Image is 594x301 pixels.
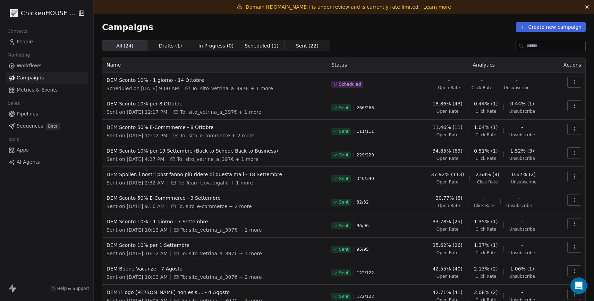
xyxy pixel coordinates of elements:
span: Open Rate [436,109,459,114]
span: 0.44% (1) [474,100,498,107]
span: Click Rate [475,274,496,279]
span: 111 / 111 [357,129,374,134]
span: Scheduled on [DATE] 9:00 AM [107,85,179,92]
span: Scheduled [339,81,361,87]
span: Unsubscribe [511,179,536,185]
span: Unsubscribe [509,250,535,256]
span: ChickenHOUSE snc [21,9,76,18]
span: Sent on [DATE] 9:16 AM [107,203,165,210]
span: Marketing [5,50,33,60]
span: 2.13% (2) [474,265,498,272]
span: DEM Sconto 10% per 1 Settembre [107,242,323,249]
span: Tools [5,134,22,145]
span: Unsubscribe [504,85,529,91]
span: To: sito_vetrina_a_397€ + 1 more [180,250,262,257]
span: Sent [339,129,348,134]
span: Unsubscribe [509,156,535,161]
span: Sales [5,98,23,109]
span: 18.86% (43) [432,100,463,107]
span: Domain [[DOMAIN_NAME]] is under review and is currently rate limited. [246,4,420,10]
span: Click Rate [475,250,496,256]
span: 42.55% (40) [432,265,463,272]
span: Unsubscribe [509,226,535,232]
span: Pipelines [17,110,38,118]
span: Sent [339,176,348,181]
span: Metrics & Events [17,86,58,94]
span: Open Rate [436,250,459,256]
span: Sent on [DATE] 10:13 AM [107,226,168,233]
span: Click Rate [475,132,496,138]
span: Click Rate [475,156,496,161]
a: SequencesBeta [6,120,88,132]
span: Unsubscribe [509,109,535,114]
span: - [516,77,518,84]
span: 2.08% (2) [474,289,498,296]
span: Click Rate [472,85,492,91]
span: People [17,38,33,45]
a: Campaigns [6,72,88,84]
span: Campaigns [17,74,44,81]
a: Help & Support [50,286,89,291]
span: - [521,124,523,131]
span: Open Rate [438,203,460,208]
span: Sent on [DATE] 2:32 AM [107,179,165,186]
span: Workflows [17,62,42,69]
span: Click Rate [475,109,496,114]
span: Open Rate [436,156,459,161]
span: 340 / 340 [357,176,374,181]
span: Unsubscribe [506,203,532,208]
span: DEM Sconto 10% per 8 Ottobre [107,100,323,107]
span: To: Team Uovadigallo + 1 more [178,179,253,186]
a: Pipelines [6,108,88,120]
a: People [6,36,88,48]
span: Sent [339,294,348,299]
span: To: sito_vetrina_a_397€ + 1 more [180,226,262,233]
span: Sent on [DATE] 10:03 AM [107,274,168,281]
span: DEM Il logo [PERSON_NAME] non esis.... - 4 Agosto [107,289,323,296]
span: Scheduled ( 1 ) [245,42,279,50]
th: Status [327,57,414,72]
span: To: sito_vetrina_a_397€ + 1 more [177,156,258,163]
span: Click Rate [477,179,498,185]
span: Sent ( 22 ) [296,42,319,50]
span: Help & Support [57,286,89,291]
span: 95 / 95 [357,247,369,252]
span: DEM Sconto 10% per 19 Settembre (Back to School, Back to Business) [107,147,323,154]
span: 1.52% (3) [510,147,534,154]
a: Workflows [6,60,88,71]
span: Beta [46,123,60,130]
a: AI Agents [6,156,88,168]
span: Open Rate [436,132,459,138]
span: Sent on [DATE] 12:12 PM [107,132,167,139]
span: - [448,77,450,84]
span: - [481,77,483,84]
span: Open Rate [436,179,459,185]
button: Create new campaign [516,22,586,32]
span: 34.85% (69) [432,147,463,154]
img: 4.jpg [10,9,18,17]
span: Sent [339,247,348,252]
span: - [483,195,485,201]
span: DEM Buone Vacanze - 7 Agosto [107,265,323,272]
span: Sent [339,105,348,111]
span: Open Rate [436,226,459,232]
span: Unsubscribe [509,132,535,138]
span: 11.46% (11) [432,124,463,131]
th: Name [102,57,327,72]
span: Sent [339,223,348,229]
span: 35.62% (26) [432,242,463,249]
span: DEM Sconto 10% - 1 giorno - 7 Settembre [107,218,323,225]
span: AI Agents [17,158,40,166]
span: Sequences [17,122,43,130]
span: 1.06% (1) [510,265,534,272]
span: 96 / 96 [357,223,369,229]
span: 30.77% (8) [435,195,463,201]
span: 0.67% (2) [512,171,536,178]
span: To: sito_vetrina_a_397€ + 2 more [180,274,262,281]
th: Actions [553,57,585,72]
a: Metrics & Events [6,84,88,96]
span: Click Rate [475,226,496,232]
span: Sent on [DATE] 10:12 AM [107,250,168,257]
span: Open Rate [436,274,459,279]
span: 1.35% (1) [474,218,498,225]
